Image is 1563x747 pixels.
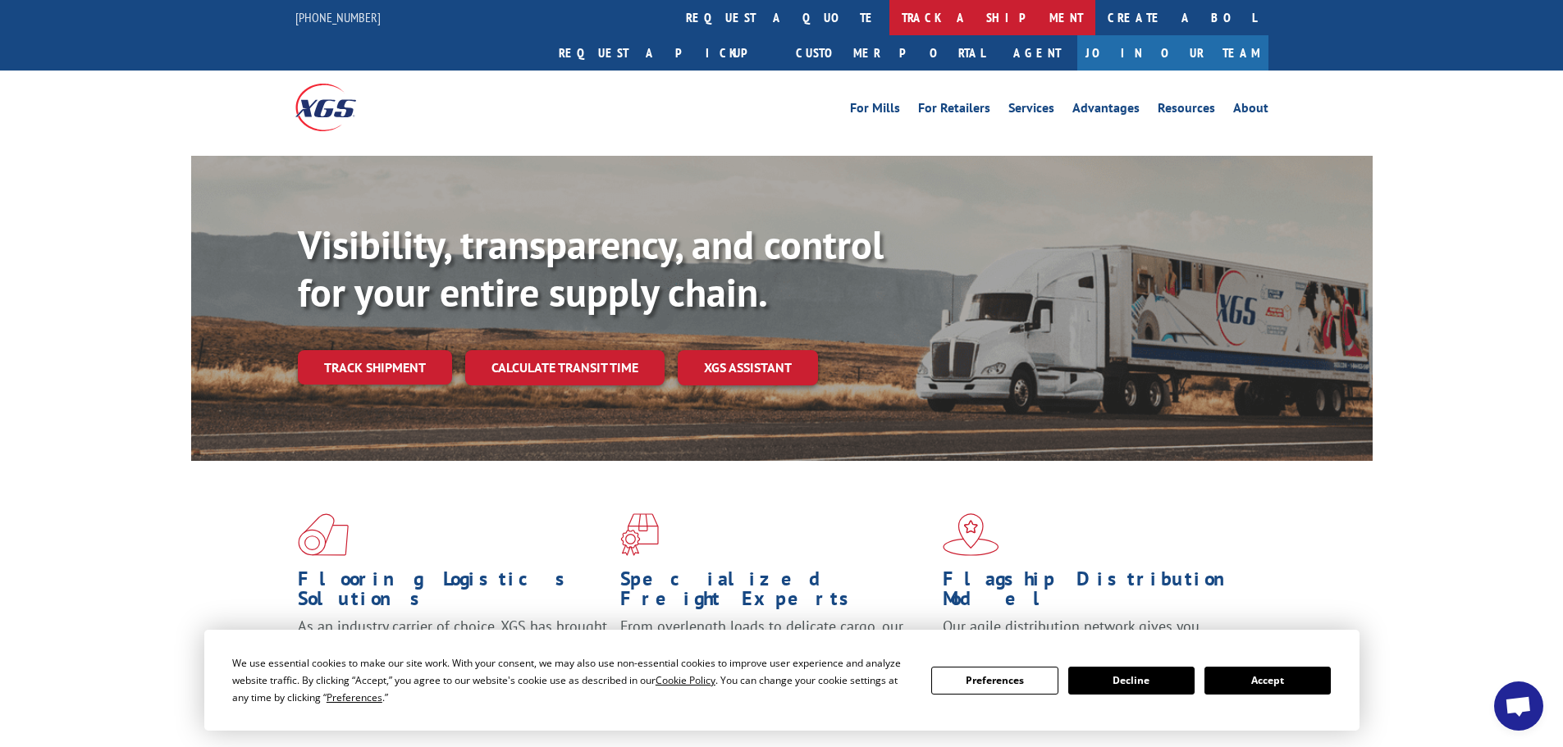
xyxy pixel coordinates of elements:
[620,617,930,690] p: From overlength loads to delicate cargo, our experienced staff knows the best way to move your fr...
[943,617,1245,655] span: Our agile distribution network gives you nationwide inventory management on demand.
[1008,102,1054,120] a: Services
[1204,667,1331,695] button: Accept
[546,35,784,71] a: Request a pickup
[656,673,715,687] span: Cookie Policy
[1077,35,1268,71] a: Join Our Team
[465,350,665,385] a: Calculate transit time
[1233,102,1268,120] a: About
[931,667,1058,695] button: Preferences
[204,630,1360,731] div: Cookie Consent Prompt
[295,9,381,25] a: [PHONE_NUMBER]
[1068,667,1195,695] button: Decline
[943,513,999,556] img: xgs-icon-flagship-distribution-model-red
[327,690,382,704] span: Preferences
[298,513,349,556] img: xgs-icon-total-supply-chain-intelligence-red
[784,35,997,71] a: Customer Portal
[620,513,659,556] img: xgs-icon-focused-on-flooring-red
[1072,102,1140,120] a: Advantages
[678,350,818,385] a: XGS ASSISTANT
[918,102,990,120] a: For Retailers
[298,350,452,385] a: Track shipment
[620,569,930,617] h1: Specialized Freight Experts
[1494,681,1543,731] div: Open chat
[232,654,912,706] div: We use essential cookies to make our site work. With your consent, we may also use non-essential ...
[1158,102,1215,120] a: Resources
[997,35,1077,71] a: Agent
[298,569,608,617] h1: Flooring Logistics Solutions
[298,617,607,675] span: As an industry carrier of choice, XGS has brought innovation and dedication to flooring logistics...
[943,569,1253,617] h1: Flagship Distribution Model
[298,219,884,317] b: Visibility, transparency, and control for your entire supply chain.
[850,102,900,120] a: For Mills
